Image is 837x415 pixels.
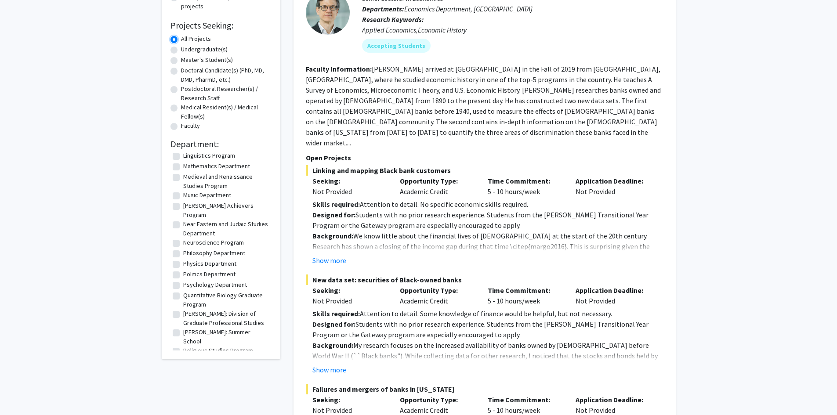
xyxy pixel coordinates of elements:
label: Quantitative Biology Graduate Program [183,291,269,309]
label: Medical Resident(s) / Medical Fellow(s) [181,103,272,121]
strong: Skills required: [312,309,360,318]
label: Linguistics Program [183,151,235,160]
h2: Department: [170,139,272,149]
b: Departments: [362,4,404,13]
label: Religious Studies Program [183,346,253,355]
p: Open Projects [306,152,663,163]
label: Neuroscience Program [183,238,244,247]
strong: Background: [312,341,353,350]
b: Research Keywords: [362,15,424,24]
p: Students with no prior research experience. Students from the [PERSON_NAME] Transitional Year Pro... [312,319,663,340]
iframe: Chat [7,375,37,408]
span: New data set: securities of Black-owned banks [306,274,663,285]
mat-chip: Accepting Students [362,39,431,53]
p: Application Deadline: [576,176,650,186]
strong: Designed for: [312,210,355,219]
div: 5 - 10 hours/week [481,176,569,197]
label: Psychology Department [183,280,247,289]
p: Attention to detail. Some knowledge of finance would be helpful, but not necessary. [312,308,663,319]
label: All Projects [181,34,211,43]
label: Mathematics Department [183,162,250,171]
div: 5 - 10 hours/week [481,285,569,306]
div: Not Provided [569,285,657,306]
label: Politics Department [183,270,236,279]
label: Medieval and Renaissance Studies Program [183,172,269,191]
p: My research focuses on the increased availability of banks owned by [DEMOGRAPHIC_DATA] before Wor... [312,340,663,393]
p: Students with no prior research experience. Students from the [PERSON_NAME] Transitional Year Pro... [312,209,663,231]
p: Application Deadline: [576,285,650,296]
label: [PERSON_NAME]: Division of Graduate Professional Studies [183,309,269,328]
p: Opportunity Type: [400,394,475,405]
b: Faculty Information: [306,65,372,73]
fg-read-more: [PERSON_NAME] arrived at [GEOGRAPHIC_DATA] in the Fall of 2019 from [GEOGRAPHIC_DATA], [GEOGRAPHI... [306,65,661,147]
label: Master's Student(s) [181,55,233,65]
p: Seeking: [312,285,387,296]
button: Show more [312,364,346,375]
p: Attention to detail. No specific economic skills required. [312,199,663,209]
div: Applied Economics,Economic History [362,25,663,35]
div: Not Provided [569,176,657,197]
label: Near Eastern and Judaic Studies Department [183,220,269,238]
label: Philosophy Department [183,249,245,258]
label: Music Department [183,191,231,200]
span: Failures and mergers of banks in [US_STATE] [306,384,663,394]
p: Application Deadline: [576,394,650,405]
p: Seeking: [312,394,387,405]
strong: Skills required: [312,200,360,209]
label: Physics Department [183,259,236,268]
label: Faculty [181,121,200,130]
p: Time Commitment: [488,394,562,405]
span: Linking and mapping Black bank customers [306,165,663,176]
label: Postdoctoral Researcher(s) / Research Staff [181,84,272,103]
strong: Background: [312,231,353,240]
p: Seeking: [312,176,387,186]
label: [PERSON_NAME] Achievers Program [183,201,269,220]
strong: Designed for: [312,320,355,328]
label: Doctoral Candidate(s) (PhD, MD, DMD, PharmD, etc.) [181,66,272,84]
p: Opportunity Type: [400,285,475,296]
div: Academic Credit [393,285,481,306]
button: Show more [312,255,346,266]
p: Time Commitment: [488,285,562,296]
label: Undergraduate(s) [181,45,228,54]
label: [PERSON_NAME]: Summer School [183,328,269,346]
div: Not Provided [312,186,387,197]
h2: Projects Seeking: [170,20,272,31]
p: We know little about the financial lives of [DEMOGRAPHIC_DATA] at the start of the 20th century. ... [312,231,663,283]
div: Academic Credit [393,176,481,197]
span: Economics Department, [GEOGRAPHIC_DATA] [404,4,533,13]
div: Not Provided [312,296,387,306]
p: Time Commitment: [488,176,562,186]
p: Opportunity Type: [400,176,475,186]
